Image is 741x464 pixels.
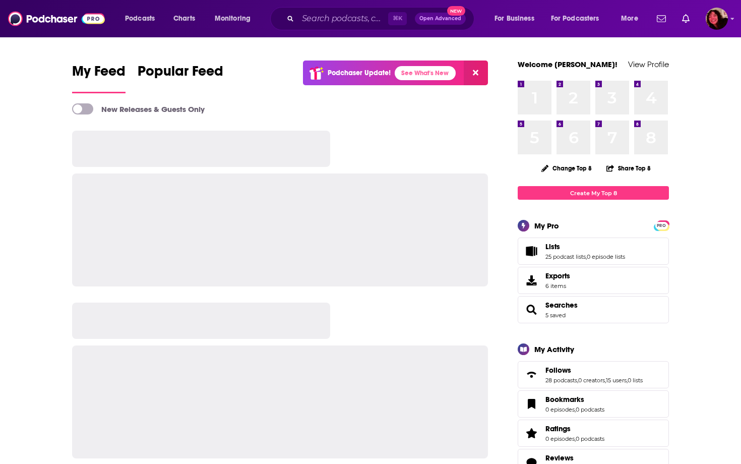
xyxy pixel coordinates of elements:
a: 0 episodes [545,406,575,413]
span: My Feed [72,63,126,86]
a: Searches [521,303,541,317]
span: For Business [495,12,534,26]
a: 0 creators [578,377,605,384]
span: Bookmarks [518,390,669,418]
span: Reviews [545,453,574,462]
span: Exports [521,273,541,287]
a: 15 users [606,377,627,384]
span: PRO [655,222,667,229]
a: Bookmarks [521,397,541,411]
span: , [577,377,578,384]
a: Searches [545,301,578,310]
a: 0 episodes [545,435,575,442]
a: Bookmarks [545,395,604,404]
a: 0 podcasts [576,435,604,442]
span: Monitoring [215,12,251,26]
a: Exports [518,267,669,294]
button: Share Top 8 [606,158,651,178]
p: Podchaser Update! [328,69,391,77]
a: Show notifications dropdown [678,10,694,27]
span: Searches [518,296,669,323]
span: Lists [545,242,560,251]
a: New Releases & Guests Only [72,103,205,114]
button: open menu [208,11,264,27]
span: Follows [518,361,669,388]
span: , [605,377,606,384]
span: ⌘ K [388,12,407,25]
a: My Feed [72,63,126,93]
a: See What's New [395,66,456,80]
span: , [575,406,576,413]
a: Lists [521,244,541,258]
span: Popular Feed [138,63,223,86]
span: Follows [545,366,571,375]
div: Search podcasts, credits, & more... [280,7,484,30]
span: New [447,6,465,16]
span: 6 items [545,282,570,289]
a: 28 podcasts [545,377,577,384]
a: 0 episode lists [587,253,625,260]
span: Ratings [545,424,571,433]
a: Reviews [545,453,604,462]
div: My Activity [534,344,574,354]
a: Create My Top 8 [518,186,669,200]
a: Show notifications dropdown [653,10,670,27]
span: Podcasts [125,12,155,26]
a: 5 saved [545,312,566,319]
a: Ratings [545,424,604,433]
img: User Profile [706,8,728,30]
input: Search podcasts, credits, & more... [298,11,388,27]
button: open menu [487,11,547,27]
span: For Podcasters [551,12,599,26]
span: More [621,12,638,26]
span: Lists [518,238,669,265]
a: View Profile [628,60,669,69]
button: open menu [118,11,168,27]
button: Change Top 8 [535,162,598,175]
span: Ratings [518,420,669,447]
a: Welcome [PERSON_NAME]! [518,60,618,69]
button: open menu [614,11,651,27]
span: Charts [173,12,195,26]
span: , [627,377,628,384]
button: Open AdvancedNew [415,13,466,25]
div: My Pro [534,221,559,230]
span: Logged in as Kathryn-Musilek [706,8,728,30]
a: Follows [521,368,541,382]
a: Follows [545,366,643,375]
a: PRO [655,221,667,229]
a: 0 lists [628,377,643,384]
span: Bookmarks [545,395,584,404]
img: Podchaser - Follow, Share and Rate Podcasts [8,9,105,28]
a: 25 podcast lists [545,253,586,260]
a: Popular Feed [138,63,223,93]
span: , [575,435,576,442]
a: Ratings [521,426,541,440]
span: Exports [545,271,570,280]
span: , [586,253,587,260]
a: 0 podcasts [576,406,604,413]
a: Charts [167,11,201,27]
button: Show profile menu [706,8,728,30]
button: open menu [544,11,614,27]
span: Open Advanced [419,16,461,21]
a: Lists [545,242,625,251]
